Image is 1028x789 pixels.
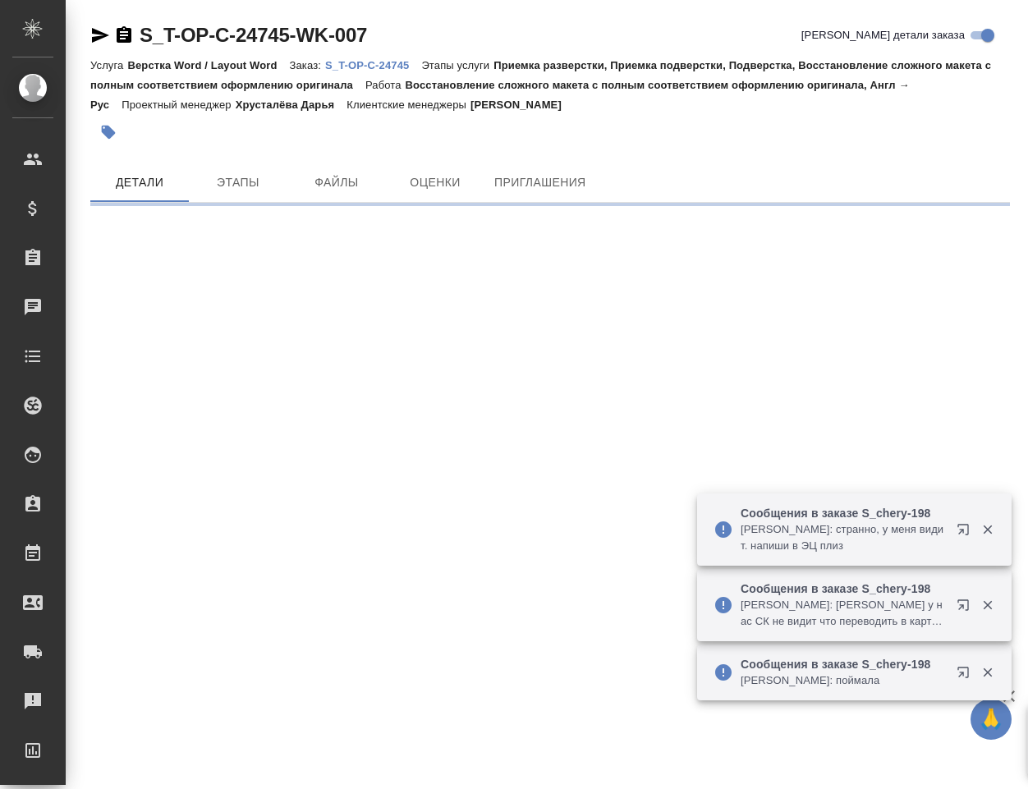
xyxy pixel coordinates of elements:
[494,172,586,193] span: Приглашения
[741,597,946,630] p: [PERSON_NAME]: [PERSON_NAME] у нас СК не видит что переводить в картинках
[122,99,235,111] p: Проектный менеджер
[90,114,126,150] button: Добавить тэг
[90,79,910,111] p: Восстановление сложного макета с полным соответствием оформлению оригинала, Англ → Рус
[346,99,470,111] p: Клиентские менеджеры
[470,99,574,111] p: [PERSON_NAME]
[971,665,1004,680] button: Закрыть
[325,59,421,71] p: S_T-OP-C-24745
[741,580,946,597] p: Сообщения в заказе S_chery-198
[140,24,367,46] a: S_T-OP-C-24745-WK-007
[100,172,179,193] span: Детали
[365,79,406,91] p: Работа
[90,59,127,71] p: Услуга
[325,57,421,71] a: S_T-OP-C-24745
[741,656,946,672] p: Сообщения в заказе S_chery-198
[290,59,325,71] p: Заказ:
[127,59,289,71] p: Верстка Word / Layout Word
[741,521,946,554] p: [PERSON_NAME]: странно, у меня видит. напиши в ЭЦ плиз
[741,505,946,521] p: Сообщения в заказе S_chery-198
[801,27,965,44] span: [PERSON_NAME] детали заказа
[947,589,986,628] button: Открыть в новой вкладке
[971,598,1004,612] button: Закрыть
[421,59,493,71] p: Этапы услуги
[90,59,991,91] p: Приемка разверстки, Приемка подверстки, Подверстка, Восстановление сложного макета с полным соотв...
[741,672,946,689] p: [PERSON_NAME]: поймала
[114,25,134,45] button: Скопировать ссылку
[297,172,376,193] span: Файлы
[199,172,278,193] span: Этапы
[947,656,986,695] button: Открыть в новой вкладке
[236,99,347,111] p: Хрусталёва Дарья
[396,172,475,193] span: Оценки
[90,25,110,45] button: Скопировать ссылку для ЯМессенджера
[947,513,986,553] button: Открыть в новой вкладке
[971,522,1004,537] button: Закрыть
